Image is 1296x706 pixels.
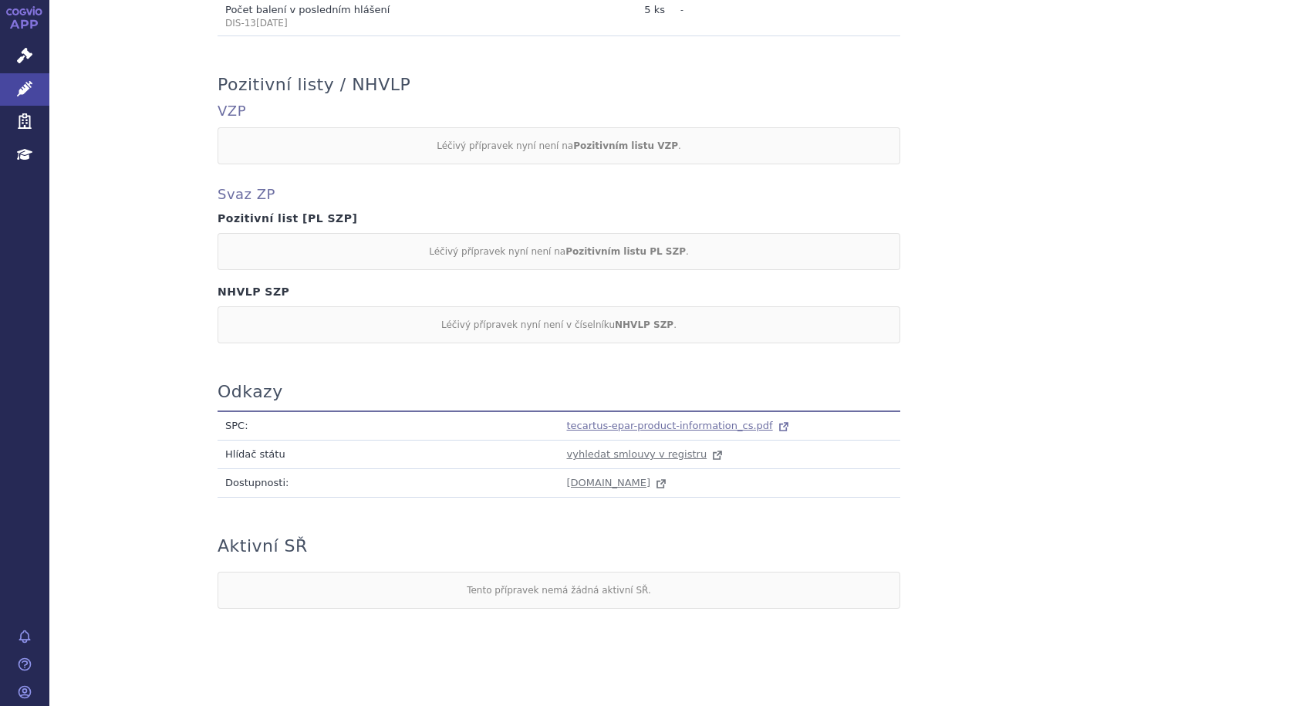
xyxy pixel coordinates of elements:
[218,536,308,556] h3: Aktivní SŘ
[218,127,900,164] div: Léčivý přípravek nyní není na .
[567,420,791,431] a: tecartus-epar-product-information_cs.pdf
[218,75,410,95] h3: Pozitivní listy / NHVLP
[218,382,283,402] h3: Odkazy
[218,306,900,343] div: Léčivý přípravek nyní není v číselníku .
[218,468,559,497] td: Dostupnosti:
[218,411,559,441] td: SPC:
[218,103,1128,120] h4: VZP
[218,440,559,468] td: Hlídač státu
[615,319,673,330] strong: NHVLP SZP
[225,17,437,30] p: DIS-13
[218,285,1128,299] h4: NHVLP SZP
[218,186,1128,203] h4: Svaz ZP
[567,420,773,431] span: tecartus-epar-product-information_cs.pdf
[567,477,670,488] a: [DOMAIN_NAME]
[567,448,707,460] span: vyhledat smlouvy v registru
[567,477,651,488] span: [DOMAIN_NAME]
[256,18,288,29] span: [DATE]
[565,246,686,257] strong: Pozitivním listu PL SZP
[218,212,1128,225] h4: Pozitivní list [PL SZP]
[573,140,678,151] strong: Pozitivním listu VZP
[567,448,726,460] a: vyhledat smlouvy v registru
[218,572,900,609] div: Tento přípravek nemá žádná aktivní SŘ.
[218,233,900,270] div: Léčivý přípravek nyní není na .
